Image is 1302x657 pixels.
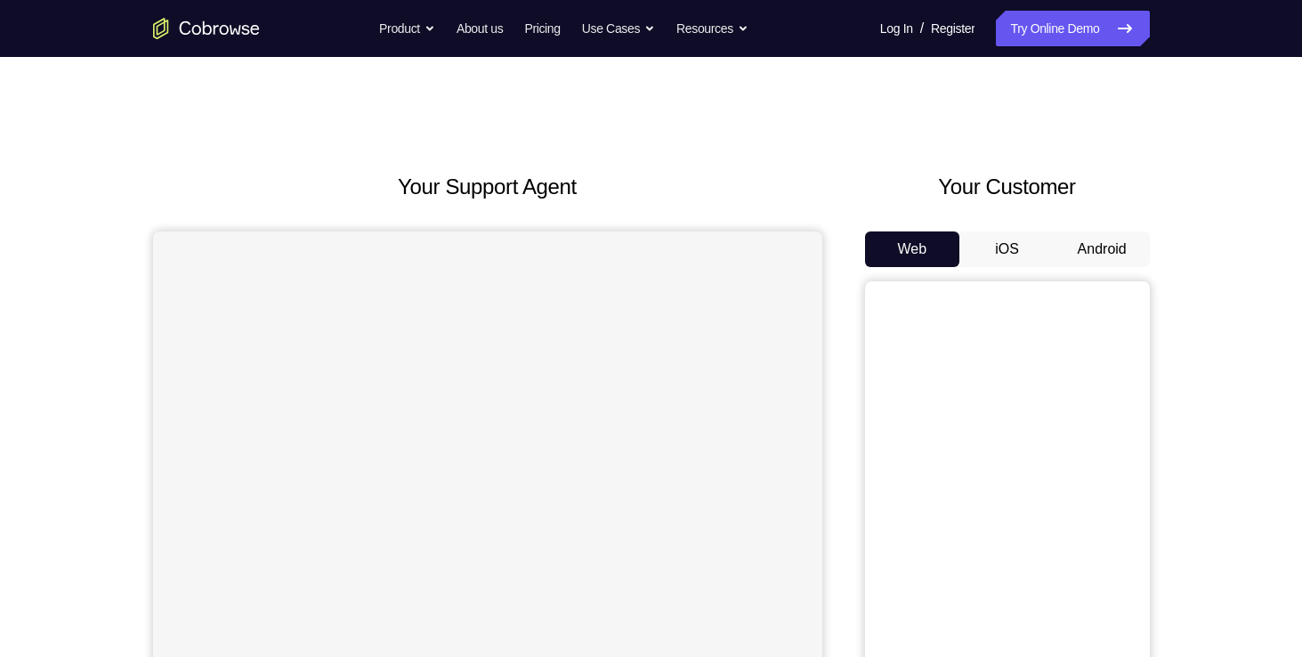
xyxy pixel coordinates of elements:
a: Pricing [524,11,560,46]
h2: Your Support Agent [153,171,822,203]
a: Register [931,11,974,46]
h2: Your Customer [865,171,1150,203]
button: iOS [959,231,1055,267]
button: Product [379,11,435,46]
button: Android [1055,231,1150,267]
button: Web [865,231,960,267]
a: Try Online Demo [996,11,1149,46]
a: About us [457,11,503,46]
button: Use Cases [582,11,655,46]
a: Go to the home page [153,18,260,39]
a: Log In [880,11,913,46]
button: Resources [676,11,748,46]
span: / [920,18,924,39]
